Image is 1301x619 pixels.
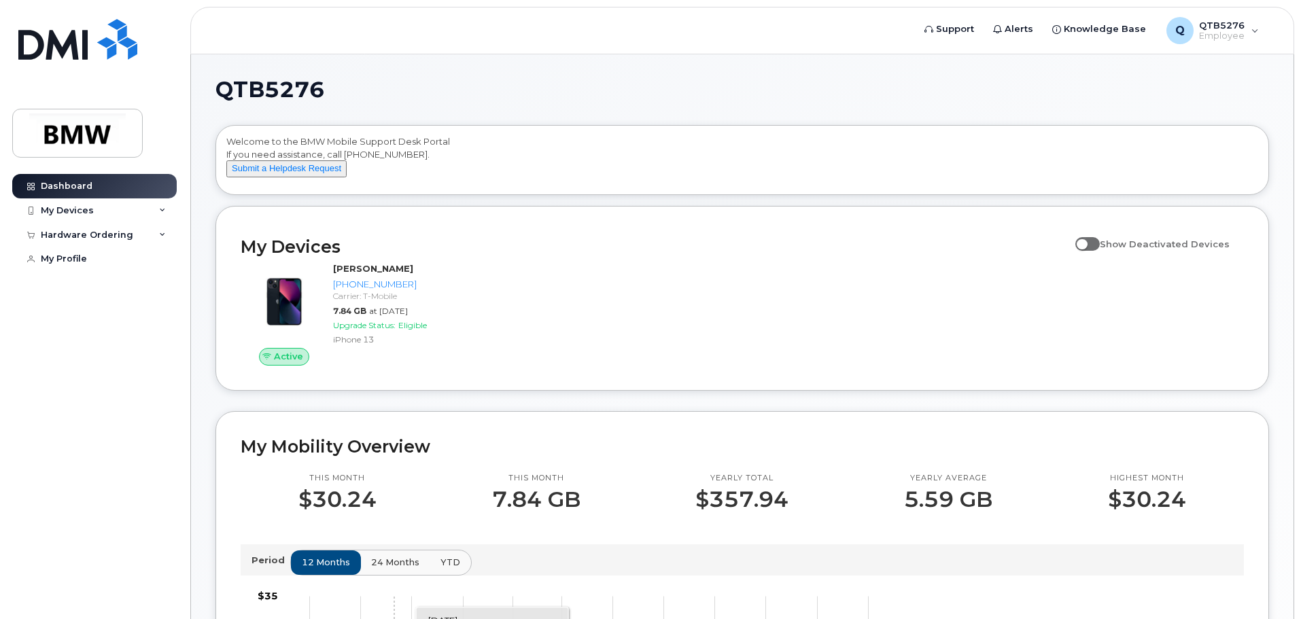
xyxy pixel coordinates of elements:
input: Show Deactivated Devices [1075,231,1086,242]
p: 7.84 GB [492,487,580,512]
p: 5.59 GB [904,487,992,512]
tspan: $35 [258,590,278,602]
span: Eligible [398,320,427,330]
span: Active [274,350,303,363]
img: image20231002-3703462-1ig824h.jpeg [251,269,317,334]
div: iPhone 13 [333,334,474,345]
strong: [PERSON_NAME] [333,263,413,274]
a: Active[PERSON_NAME][PHONE_NUMBER]Carrier: T-Mobile7.84 GBat [DATE]Upgrade Status:EligibleiPhone 13 [241,262,479,366]
p: $30.24 [1108,487,1186,512]
p: $357.94 [695,487,788,512]
p: Yearly average [904,473,992,484]
p: Highest month [1108,473,1186,484]
div: [PHONE_NUMBER] [333,278,474,291]
span: Show Deactivated Devices [1100,238,1230,249]
p: $30.24 [298,487,377,512]
div: Carrier: T-Mobile [333,290,474,302]
span: 24 months [371,556,419,569]
a: Submit a Helpdesk Request [226,162,347,173]
span: QTB5276 [215,79,324,100]
span: Upgrade Status: [333,320,396,330]
p: Period [251,554,290,567]
div: Welcome to the BMW Mobile Support Desk Portal If you need assistance, call [PHONE_NUMBER]. [226,135,1258,190]
button: Submit a Helpdesk Request [226,160,347,177]
h2: My Mobility Overview [241,436,1244,457]
span: 7.84 GB [333,306,366,316]
span: YTD [440,556,460,569]
p: This month [492,473,580,484]
p: This month [298,473,377,484]
p: Yearly total [695,473,788,484]
h2: My Devices [241,236,1069,257]
span: at [DATE] [369,306,408,316]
